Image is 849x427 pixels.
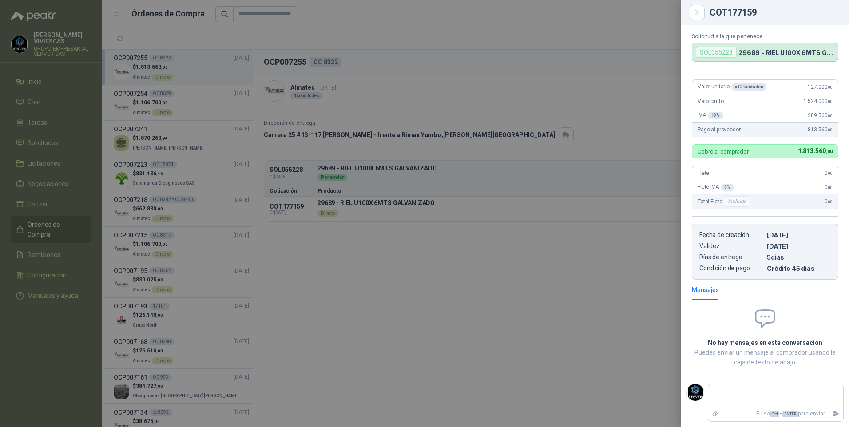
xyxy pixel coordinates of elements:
[825,170,833,176] span: 0
[825,149,833,154] span: ,00
[698,112,723,119] span: IVA
[699,265,763,272] p: Condición de pago
[827,85,833,90] span: ,00
[698,170,709,176] span: Flete
[827,113,833,118] span: ,00
[808,112,833,119] span: 289.560
[738,49,834,56] p: 29689 - RIEL U100X 6MTS GALVANIZADO
[723,406,829,422] p: Pulsa + para enviar
[698,196,752,207] span: Total Flete
[692,285,719,295] div: Mensajes
[699,242,763,250] p: Validez
[698,98,723,104] span: Valor bruto
[767,231,831,239] p: [DATE]
[708,112,724,119] div: 19 %
[827,185,833,190] span: ,00
[798,147,833,154] span: 1.813.560
[825,198,833,205] span: 0
[827,127,833,132] span: ,00
[710,8,838,17] div: COT177159
[708,406,723,422] label: Adjuntar archivos
[698,127,741,133] span: Pago al proveedor
[829,406,843,422] button: Enviar
[692,7,702,18] button: Close
[827,199,833,204] span: ,00
[692,338,838,348] h2: No hay mensajes en esta conversación
[692,33,838,40] p: Solicitud a la que pertenece
[731,83,766,91] div: x 12 Unidades
[724,196,750,207] div: Incluido
[692,348,838,367] p: Puedes enviar un mensaje al comprador usando la caja de texto de abajo.
[782,411,798,417] span: ENTER
[699,253,763,261] p: Días de entrega
[699,231,763,239] p: Fecha de creación
[696,47,737,58] div: SOL055228
[767,242,831,250] p: [DATE]
[825,184,833,190] span: 0
[808,84,833,90] span: 127.000
[698,184,734,191] span: Flete IVA
[698,83,766,91] span: Valor unitario
[804,98,833,104] span: 1.524.000
[767,253,831,261] p: 5 dias
[827,171,833,176] span: ,00
[687,384,704,401] img: Company Logo
[721,184,734,191] div: 0 %
[698,149,749,154] p: Cobro al comprador
[827,99,833,104] span: ,00
[804,127,833,133] span: 1.813.560
[770,411,779,417] span: Ctrl
[767,265,831,272] p: Crédito 45 días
